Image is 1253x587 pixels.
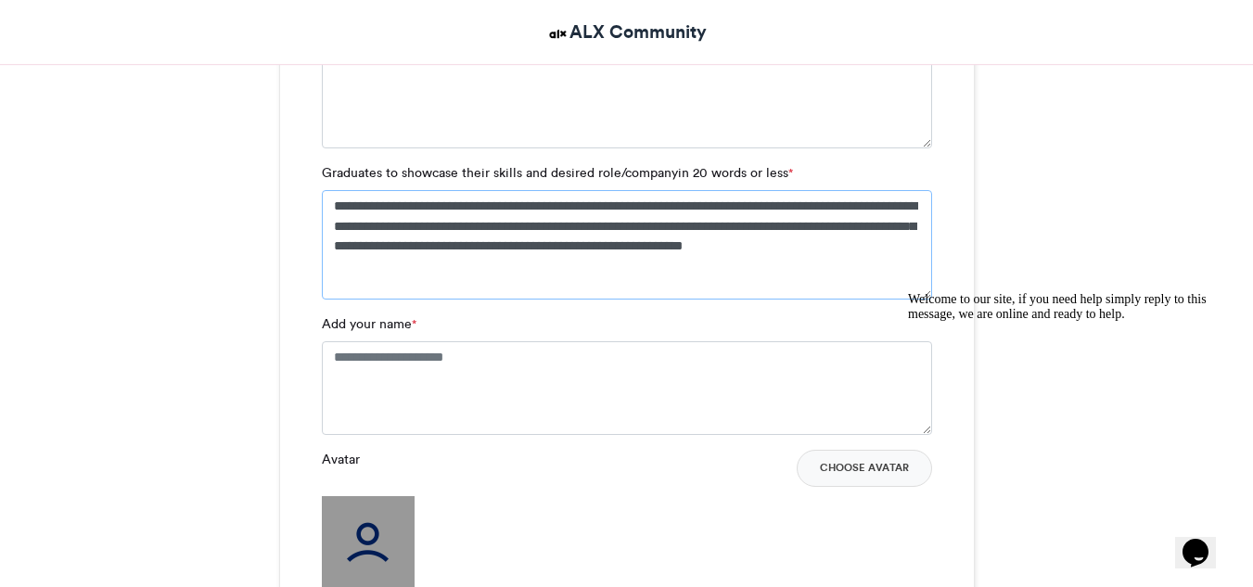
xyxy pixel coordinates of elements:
[546,19,707,45] a: ALX Community
[322,450,360,469] label: Avatar
[546,22,569,45] img: ALX Community
[1175,513,1234,568] iframe: chat widget
[797,450,932,487] button: Choose Avatar
[901,285,1234,504] iframe: chat widget
[322,314,416,334] label: Add your name
[7,7,306,36] span: Welcome to our site, if you need help simply reply to this message, we are online and ready to help.
[322,163,793,183] label: Graduates to showcase their skills and desired role/companyin 20 words or less
[7,7,341,37] div: Welcome to our site, if you need help simply reply to this message, we are online and ready to help.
